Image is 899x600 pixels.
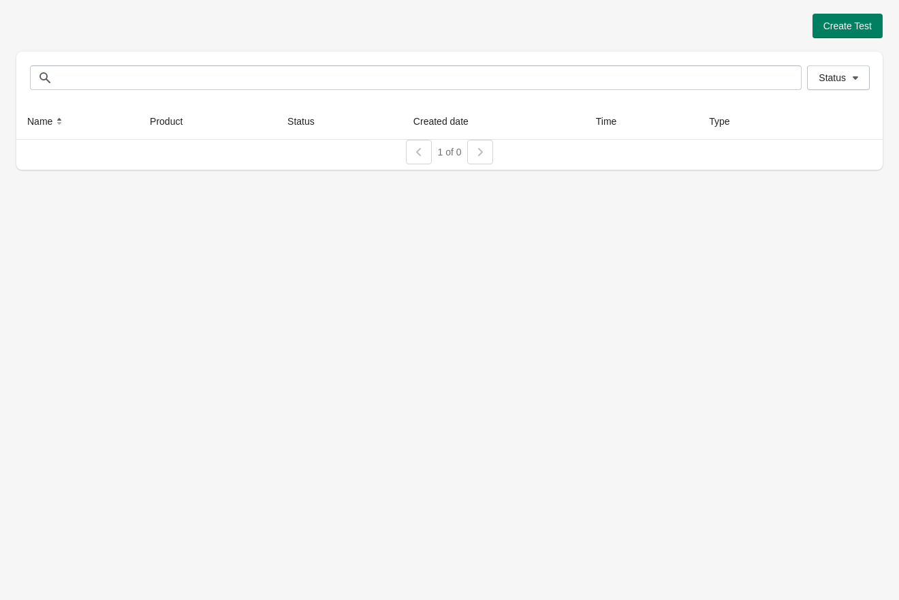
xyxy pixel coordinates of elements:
span: Status [819,72,846,83]
span: 1 of 0 [437,147,461,157]
button: Status [807,65,870,90]
button: Create Test [813,14,883,38]
button: Created date [408,109,488,134]
span: Create Test [823,20,872,31]
button: Name [22,109,72,134]
button: Product [144,109,202,134]
button: Time [590,109,636,134]
button: Type [704,109,748,134]
button: Status [282,109,334,134]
